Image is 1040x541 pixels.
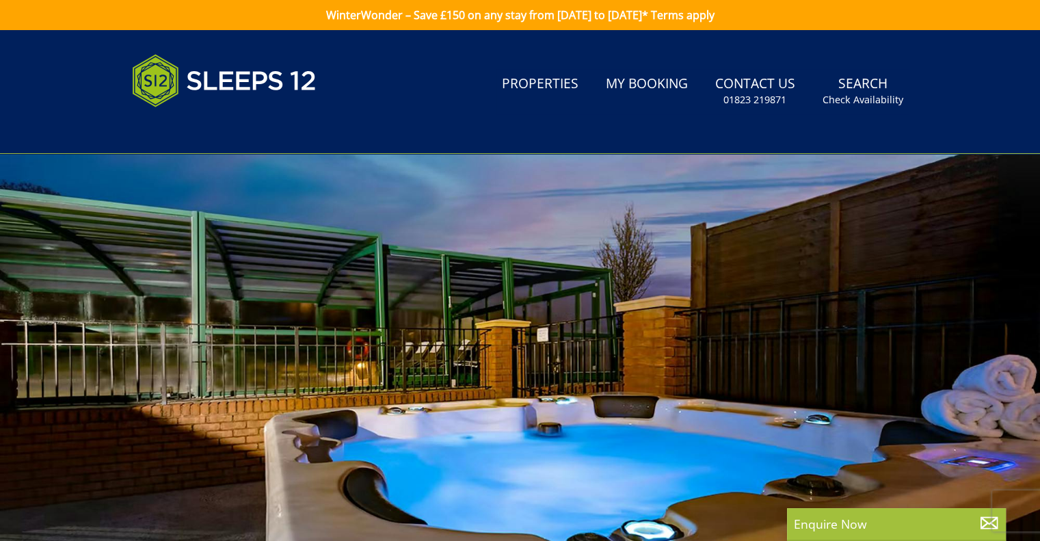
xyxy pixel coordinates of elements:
small: Check Availability [823,93,903,107]
a: Properties [496,69,584,100]
a: SearchCheck Availability [817,69,909,114]
a: My Booking [600,69,693,100]
a: Contact Us01823 219871 [710,69,801,114]
img: Sleeps 12 [132,47,317,115]
small: 01823 219871 [723,93,786,107]
iframe: Customer reviews powered by Trustpilot [125,123,269,135]
p: Enquire Now [794,515,999,533]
